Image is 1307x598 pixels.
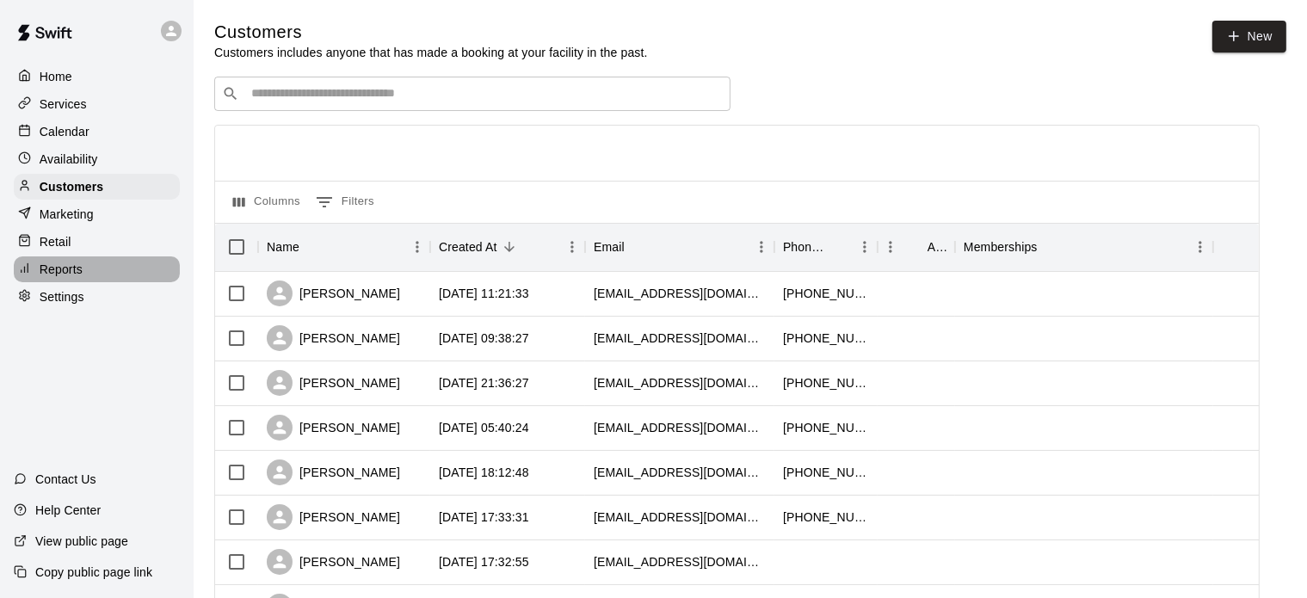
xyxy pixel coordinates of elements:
[267,281,400,306] div: [PERSON_NAME]
[267,549,400,575] div: [PERSON_NAME]
[40,261,83,278] p: Reports
[594,330,766,347] div: sarahmarieolson1@gmail.com
[964,223,1038,271] div: Memberships
[214,44,648,61] p: Customers includes anyone that has made a booking at your facility in the past.
[14,229,180,255] a: Retail
[783,509,869,526] div: +12813803909
[783,223,828,271] div: Phone Number
[40,233,71,250] p: Retail
[497,235,521,259] button: Sort
[35,502,101,519] p: Help Center
[35,564,152,581] p: Copy public page link
[783,374,869,391] div: +12819178224
[559,234,585,260] button: Menu
[852,234,878,260] button: Menu
[594,509,766,526] div: mistylynndolgner@gmail.com
[594,374,766,391] div: escamilla9118@yahoo.com
[439,553,529,570] div: 2025-08-13 17:32:55
[40,123,89,140] p: Calendar
[299,235,324,259] button: Sort
[267,504,400,530] div: [PERSON_NAME]
[267,370,400,396] div: [PERSON_NAME]
[594,464,766,481] div: wendyd29@gmail.com
[267,325,400,351] div: [PERSON_NAME]
[1187,234,1213,260] button: Menu
[14,174,180,200] a: Customers
[40,96,87,113] p: Services
[430,223,585,271] div: Created At
[35,471,96,488] p: Contact Us
[439,464,529,481] div: 2025-08-13 18:12:48
[35,533,128,550] p: View public page
[783,464,869,481] div: +12818252727
[404,234,430,260] button: Menu
[585,223,774,271] div: Email
[14,119,180,145] a: Calendar
[267,223,299,271] div: Name
[783,330,869,347] div: +12818385104
[594,419,766,436] div: annigraceoberg@gmail.com
[40,68,72,85] p: Home
[258,223,430,271] div: Name
[439,223,497,271] div: Created At
[267,459,400,485] div: [PERSON_NAME]
[40,151,98,168] p: Availability
[955,223,1213,271] div: Memberships
[14,284,180,310] a: Settings
[311,188,379,216] button: Show filters
[594,223,625,271] div: Email
[774,223,878,271] div: Phone Number
[878,223,955,271] div: Age
[439,374,529,391] div: 2025-08-14 21:36:27
[439,419,529,436] div: 2025-08-14 05:40:24
[14,146,180,172] a: Availability
[14,64,180,89] a: Home
[928,223,946,271] div: Age
[878,234,903,260] button: Menu
[439,509,529,526] div: 2025-08-13 17:33:31
[594,285,766,302] div: brooksybarra@gmail.com
[214,77,731,111] div: Search customers by name or email
[40,206,94,223] p: Marketing
[903,235,928,259] button: Sort
[214,21,648,44] h5: Customers
[14,91,180,117] a: Services
[40,288,84,305] p: Settings
[14,256,180,282] a: Reports
[783,419,869,436] div: +15099912045
[594,553,766,570] div: dorosco34@gmail.com
[1038,235,1062,259] button: Sort
[14,201,180,227] a: Marketing
[625,235,649,259] button: Sort
[1212,21,1286,52] a: New
[267,415,400,441] div: [PERSON_NAME]
[40,178,103,195] p: Customers
[783,285,869,302] div: +17134588722
[749,234,774,260] button: Menu
[439,330,529,347] div: 2025-08-15 09:38:27
[828,235,852,259] button: Sort
[439,285,529,302] div: 2025-08-15 11:21:33
[229,188,305,216] button: Select columns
